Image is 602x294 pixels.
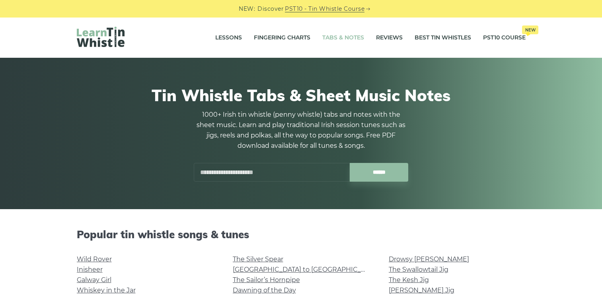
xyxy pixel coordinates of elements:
[376,28,403,48] a: Reviews
[389,276,429,284] a: The Kesh Jig
[322,28,364,48] a: Tabs & Notes
[389,255,469,263] a: Drowsy [PERSON_NAME]
[77,276,111,284] a: Galway Girl
[77,228,526,241] h2: Popular tin whistle songs & tunes
[77,86,526,105] h1: Tin Whistle Tabs & Sheet Music Notes
[77,255,112,263] a: Wild Rover
[215,28,242,48] a: Lessons
[389,286,454,294] a: [PERSON_NAME] Jig
[389,266,448,273] a: The Swallowtail Jig
[233,266,380,273] a: [GEOGRAPHIC_DATA] to [GEOGRAPHIC_DATA]
[77,286,136,294] a: Whiskey in the Jar
[522,25,538,34] span: New
[415,28,471,48] a: Best Tin Whistles
[483,28,526,48] a: PST10 CourseNew
[194,110,409,151] p: 1000+ Irish tin whistle (penny whistle) tabs and notes with the sheet music. Learn and play tradi...
[233,276,300,284] a: The Sailor’s Hornpipe
[254,28,310,48] a: Fingering Charts
[77,27,125,47] img: LearnTinWhistle.com
[233,286,296,294] a: Dawning of the Day
[77,266,103,273] a: Inisheer
[233,255,283,263] a: The Silver Spear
